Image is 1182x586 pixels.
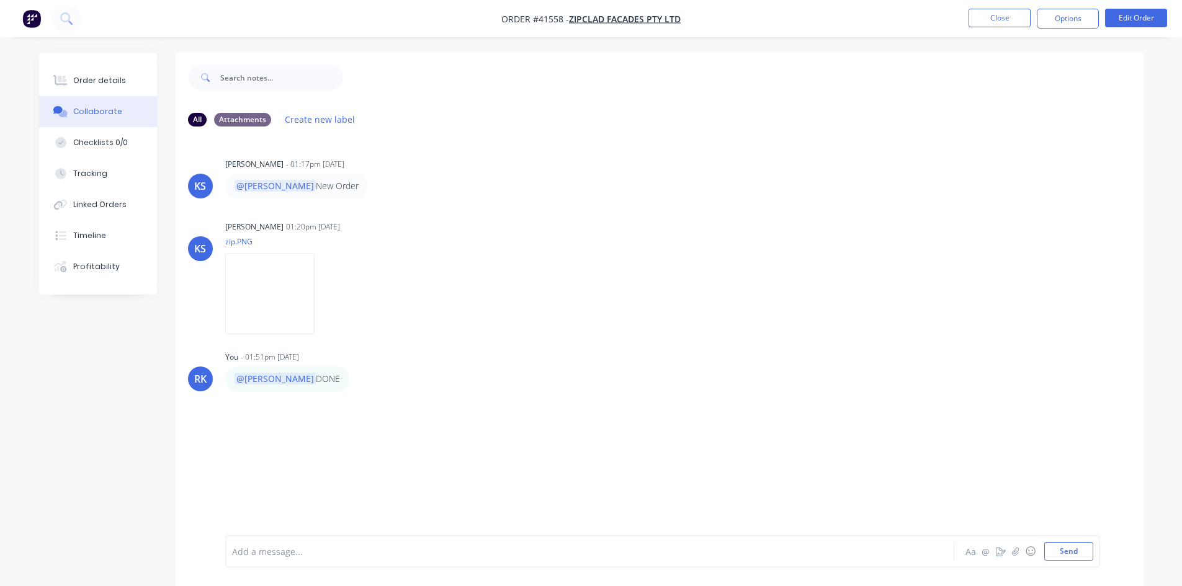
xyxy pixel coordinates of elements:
[1105,9,1167,27] button: Edit Order
[73,230,106,241] div: Timeline
[73,75,126,86] div: Order details
[1023,544,1038,559] button: ☺
[220,65,343,90] input: Search notes...
[39,96,157,127] button: Collaborate
[235,180,316,192] span: @[PERSON_NAME]
[39,158,157,189] button: Tracking
[39,220,157,251] button: Timeline
[188,113,207,127] div: All
[194,241,206,256] div: KS
[1044,542,1093,561] button: Send
[241,352,299,363] div: - 01:51pm [DATE]
[73,168,107,179] div: Tracking
[194,371,207,386] div: RK
[225,236,327,247] p: zip.PNG
[225,159,284,170] div: [PERSON_NAME]
[22,9,41,28] img: Factory
[235,373,316,384] span: @[PERSON_NAME]
[73,199,127,210] div: Linked Orders
[235,180,359,192] p: New Order
[39,189,157,220] button: Linked Orders
[978,544,993,559] button: @
[194,179,206,193] div: KS
[964,544,978,559] button: Aa
[214,113,271,127] div: Attachments
[501,13,569,25] span: Order #41558 -
[73,137,128,148] div: Checklists 0/0
[39,127,157,158] button: Checklists 0/0
[969,9,1031,27] button: Close
[279,111,362,128] button: Create new label
[286,159,344,170] div: - 01:17pm [DATE]
[39,65,157,96] button: Order details
[1037,9,1099,29] button: Options
[39,251,157,282] button: Profitability
[225,221,284,233] div: [PERSON_NAME]
[286,221,340,233] div: 01:20pm [DATE]
[73,106,122,117] div: Collaborate
[73,261,120,272] div: Profitability
[235,373,340,385] p: DONE
[569,13,681,25] a: Zipclad Facades Pty Ltd
[225,352,238,363] div: You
